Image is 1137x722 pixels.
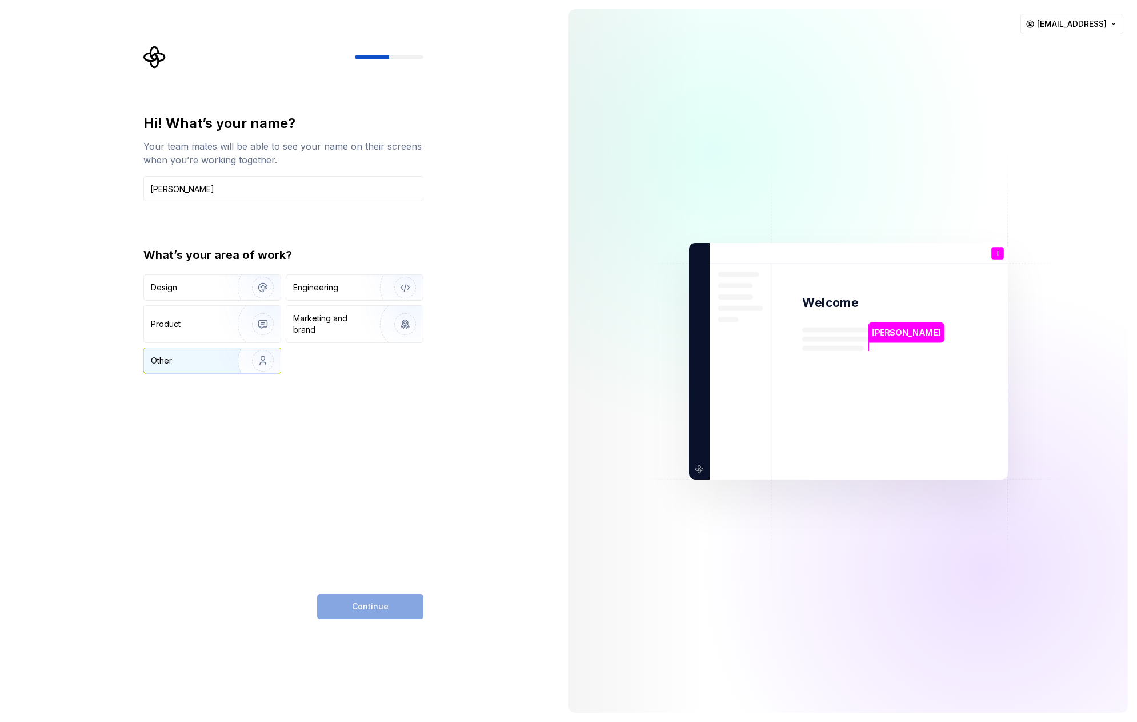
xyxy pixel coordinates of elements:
[143,46,166,69] svg: Supernova Logo
[802,294,858,311] p: Welcome
[872,326,940,338] p: [PERSON_NAME]
[996,250,998,256] p: I
[143,176,423,201] input: Han Solo
[1037,18,1107,30] span: [EMAIL_ADDRESS]
[151,282,177,293] div: Design
[151,355,172,366] div: Other
[1020,14,1123,34] button: [EMAIL_ADDRESS]
[293,282,338,293] div: Engineering
[143,247,423,263] div: What’s your area of work?
[151,318,181,330] div: Product
[293,313,370,336] div: Marketing and brand
[143,139,423,167] div: Your team mates will be able to see your name on their screens when you’re working together.
[143,114,423,133] div: Hi! What’s your name?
